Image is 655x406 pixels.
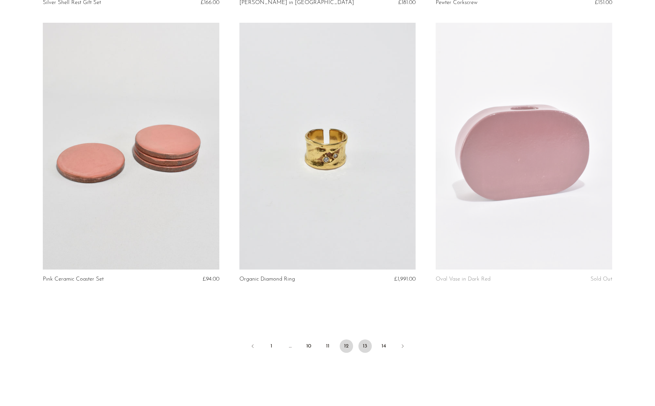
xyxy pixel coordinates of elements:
span: £1,991.00 [394,276,416,282]
a: Organic Diamond Ring [239,276,295,282]
span: £94.00 [203,276,219,282]
a: Oval Vase in Dark Red [436,276,490,282]
a: 13 [358,339,372,353]
a: 10 [302,339,316,353]
a: Next [396,339,409,354]
span: Sold Out [590,276,612,282]
span: 12 [340,339,353,353]
a: 1 [265,339,278,353]
a: Previous [246,339,259,354]
a: Pink Ceramic Coaster Set [43,276,104,282]
span: … [284,339,297,353]
a: 11 [321,339,334,353]
a: 14 [377,339,391,353]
